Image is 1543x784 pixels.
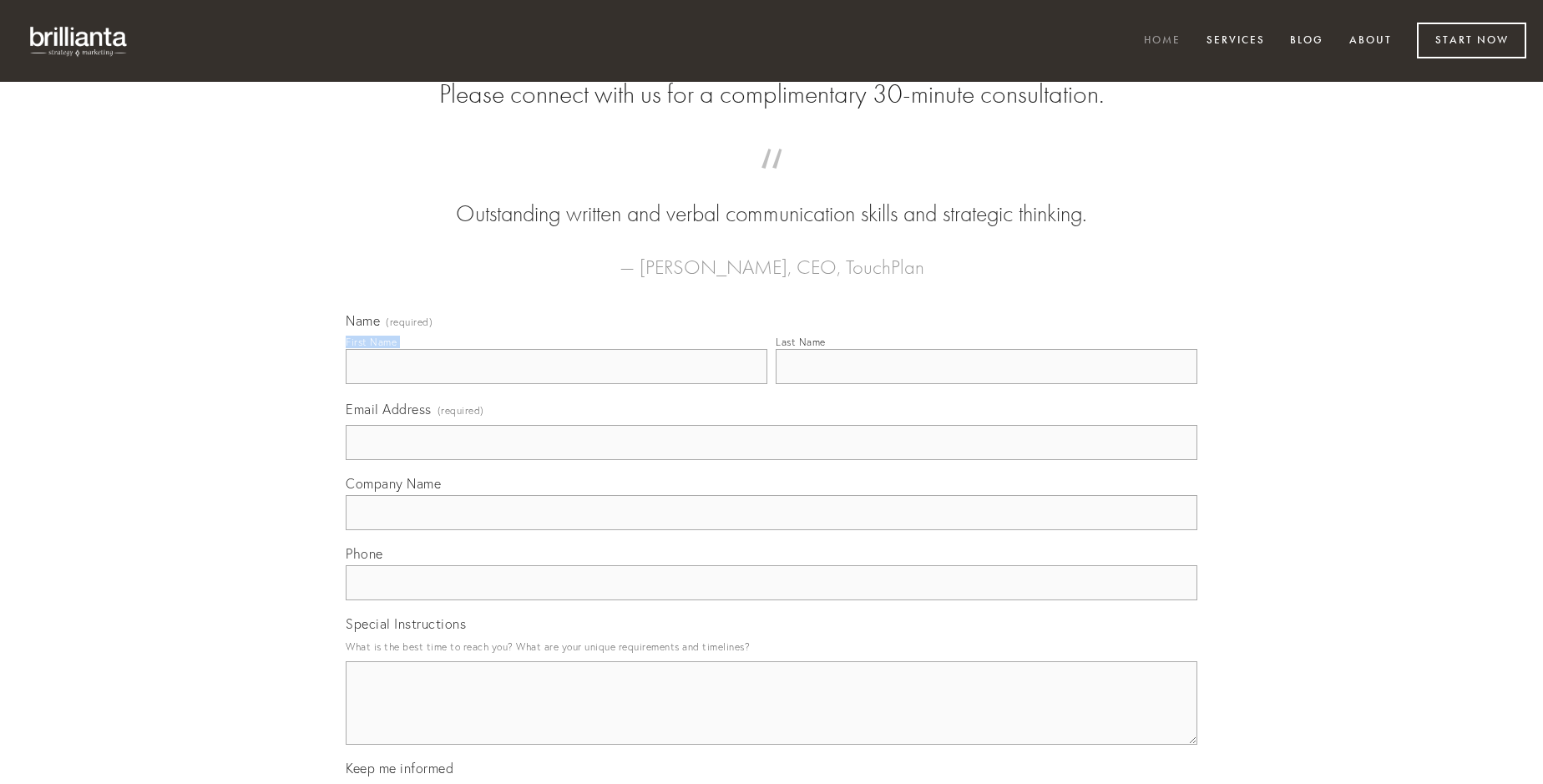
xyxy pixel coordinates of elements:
[372,165,1171,230] blockquote: Outstanding written and verbal communication skills and strategic thinking.
[1279,28,1334,55] a: Blog
[1133,28,1191,55] a: Home
[346,635,1197,658] p: What is the best time to reach you? What are your unique requirements and timelines?
[346,545,383,562] span: Phone
[372,165,1171,198] span: “
[17,17,142,65] img: brillianta - research, strategy, marketing
[346,336,397,348] div: First Name
[346,760,453,776] span: Keep me informed
[1338,28,1403,55] a: About
[346,78,1197,110] h2: Please connect with us for a complimentary 30-minute consultation.
[346,401,432,417] span: Email Address
[346,312,380,329] span: Name
[386,317,433,327] span: (required)
[776,336,826,348] div: Last Name
[1417,23,1526,58] a: Start Now
[438,399,484,422] span: (required)
[346,475,441,492] span: Company Name
[1196,28,1276,55] a: Services
[346,615,466,632] span: Special Instructions
[372,230,1171,284] figcaption: — [PERSON_NAME], CEO, TouchPlan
